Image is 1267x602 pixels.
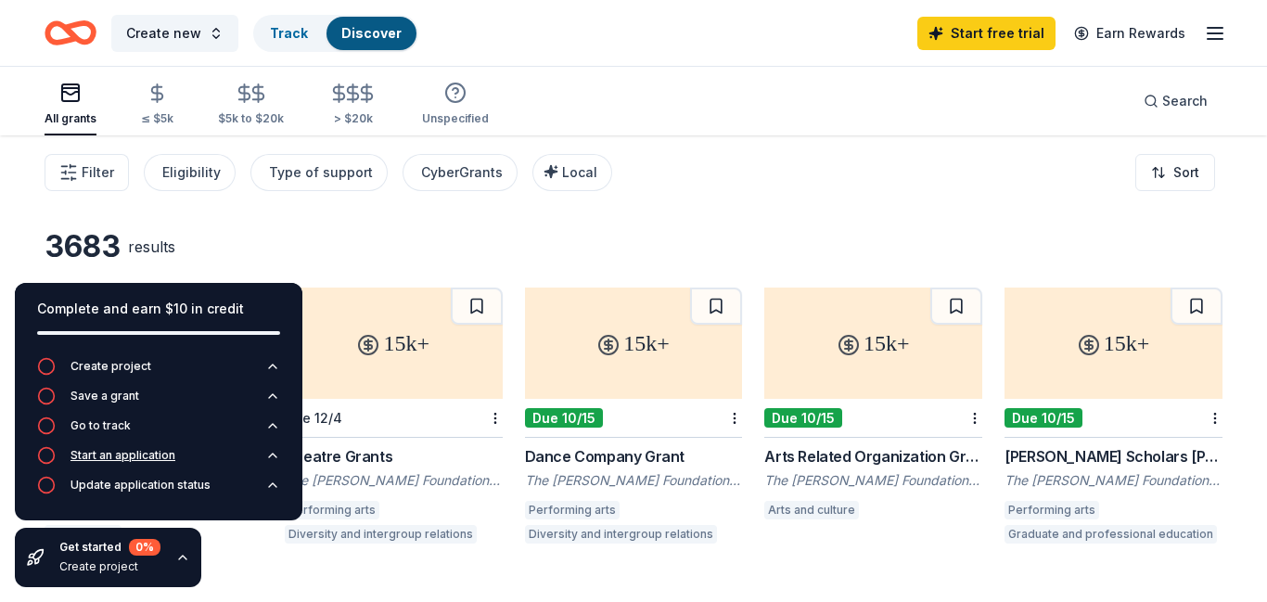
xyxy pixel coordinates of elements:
[764,471,982,490] div: The [PERSON_NAME] Foundation, Inc.
[764,501,859,519] div: Arts and culture
[1162,90,1208,112] span: Search
[59,559,160,574] div: Create project
[403,154,518,191] button: CyberGrants
[37,476,280,506] button: Update application status
[126,22,201,45] span: Create new
[45,74,96,135] button: All grants
[285,288,503,399] div: 15k+
[45,154,129,191] button: Filter
[525,501,620,519] div: Performing arts
[1005,288,1222,399] div: 15k+
[341,25,402,41] a: Discover
[37,416,280,446] button: Go to track
[70,418,131,433] div: Go to track
[218,75,284,135] button: $5k to $20k
[82,161,114,184] span: Filter
[162,161,221,184] div: Eligibility
[1005,471,1222,490] div: The [PERSON_NAME] Foundation, Inc.
[1063,17,1197,50] a: Earn Rewards
[250,154,388,191] button: Type of support
[37,387,280,416] button: Save a grant
[764,408,842,428] div: Due 10/15
[285,525,477,544] div: Diversity and intergroup relations
[422,74,489,135] button: Unspecified
[141,75,173,135] button: ≤ $5k
[128,236,175,258] div: results
[764,288,982,399] div: 15k+
[37,446,280,476] button: Start an application
[37,298,280,320] div: Complete and earn $10 in credit
[45,111,96,126] div: All grants
[328,111,378,126] div: > $20k
[562,164,597,180] span: Local
[421,161,503,184] div: CyberGrants
[70,448,175,463] div: Start an application
[328,75,378,135] button: > $20k
[285,445,503,468] div: Theatre Grants
[253,15,418,52] button: TrackDiscover
[111,15,238,52] button: Create new
[525,408,603,428] div: Due 10/15
[532,154,612,191] button: Local
[37,357,280,387] button: Create project
[525,288,743,549] a: 15k+Due 10/15Dance Company GrantThe [PERSON_NAME] Foundation, Inc.Performing artsDiversity and in...
[70,478,211,493] div: Update application status
[917,17,1056,50] a: Start free trial
[129,539,160,556] div: 0 %
[285,501,379,519] div: Performing arts
[144,154,236,191] button: Eligibility
[422,111,489,126] div: Unspecified
[1129,83,1222,120] button: Search
[270,25,308,41] a: Track
[1005,501,1099,519] div: Performing arts
[1005,445,1222,468] div: [PERSON_NAME] Scholars [PERSON_NAME]
[764,445,982,468] div: Arts Related Organization Grant
[45,11,96,55] a: Home
[1005,525,1217,544] div: Graduate and professional education
[525,471,743,490] div: The [PERSON_NAME] Foundation, Inc.
[285,288,503,549] a: 15k+Due 12/4Theatre GrantsThe [PERSON_NAME] Foundation, Inc.Performing artsDiversity and intergro...
[45,228,121,265] div: 3683
[141,111,173,126] div: ≤ $5k
[525,445,743,468] div: Dance Company Grant
[1135,154,1215,191] button: Sort
[1173,161,1199,184] span: Sort
[525,525,717,544] div: Diversity and intergroup relations
[269,161,373,184] div: Type of support
[70,359,151,374] div: Create project
[1005,408,1082,428] div: Due 10/15
[285,471,503,490] div: The [PERSON_NAME] Foundation, Inc.
[59,539,160,556] div: Get started
[1005,288,1222,549] a: 15k+Due 10/15[PERSON_NAME] Scholars [PERSON_NAME]The [PERSON_NAME] Foundation, Inc.Performing art...
[764,288,982,525] a: 15k+Due 10/15Arts Related Organization GrantThe [PERSON_NAME] Foundation, Inc.Arts and culture
[70,389,139,403] div: Save a grant
[525,288,743,399] div: 15k+
[218,111,284,126] div: $5k to $20k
